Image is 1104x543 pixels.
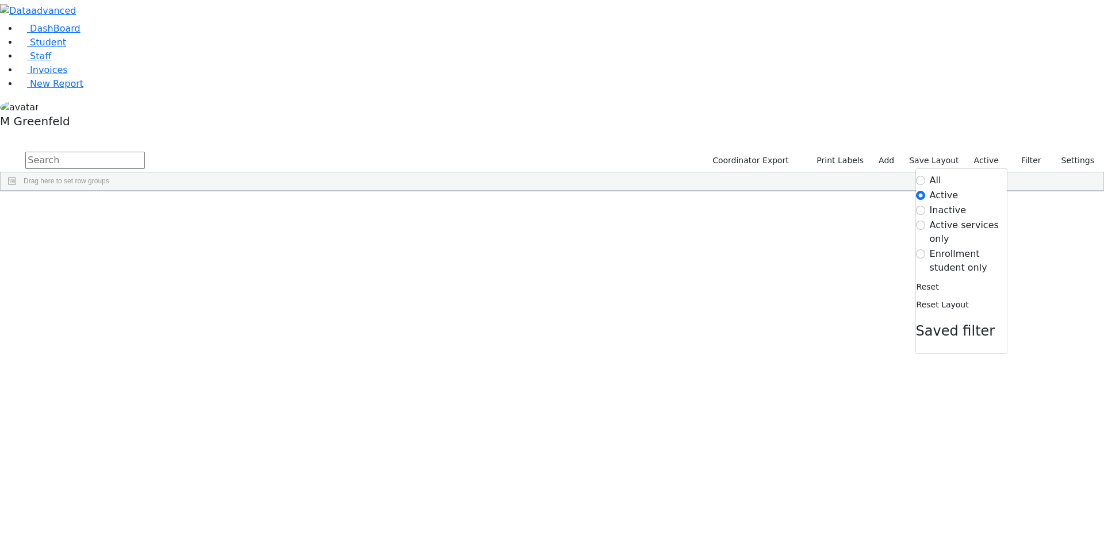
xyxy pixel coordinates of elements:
[1006,152,1046,170] button: Filter
[904,152,964,170] button: Save Layout
[916,221,925,230] input: Active services only
[916,249,925,259] input: Enrollment student only
[916,191,925,200] input: Active
[1046,152,1099,170] button: Settings
[30,37,66,48] span: Student
[18,51,51,61] a: Staff
[969,152,1004,170] label: Active
[803,152,869,170] button: Print Labels
[916,176,925,185] input: All
[30,78,83,89] span: New Report
[18,78,83,89] a: New Report
[916,278,940,296] button: Reset
[916,206,925,215] input: Inactive
[30,64,68,75] span: Invoices
[18,23,80,34] a: DashBoard
[30,51,51,61] span: Staff
[930,188,959,202] label: Active
[916,296,969,314] button: Reset Layout
[930,174,941,187] label: All
[30,23,80,34] span: DashBoard
[18,64,68,75] a: Invoices
[18,37,66,48] a: Student
[873,152,899,170] a: Add
[915,168,1007,354] div: Settings
[705,152,794,170] button: Coordinator Export
[930,218,1007,246] label: Active services only
[25,152,145,169] input: Search
[930,247,1007,275] label: Enrollment student only
[916,323,995,339] span: Saved filter
[930,203,967,217] label: Inactive
[24,177,109,185] span: Drag here to set row groups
